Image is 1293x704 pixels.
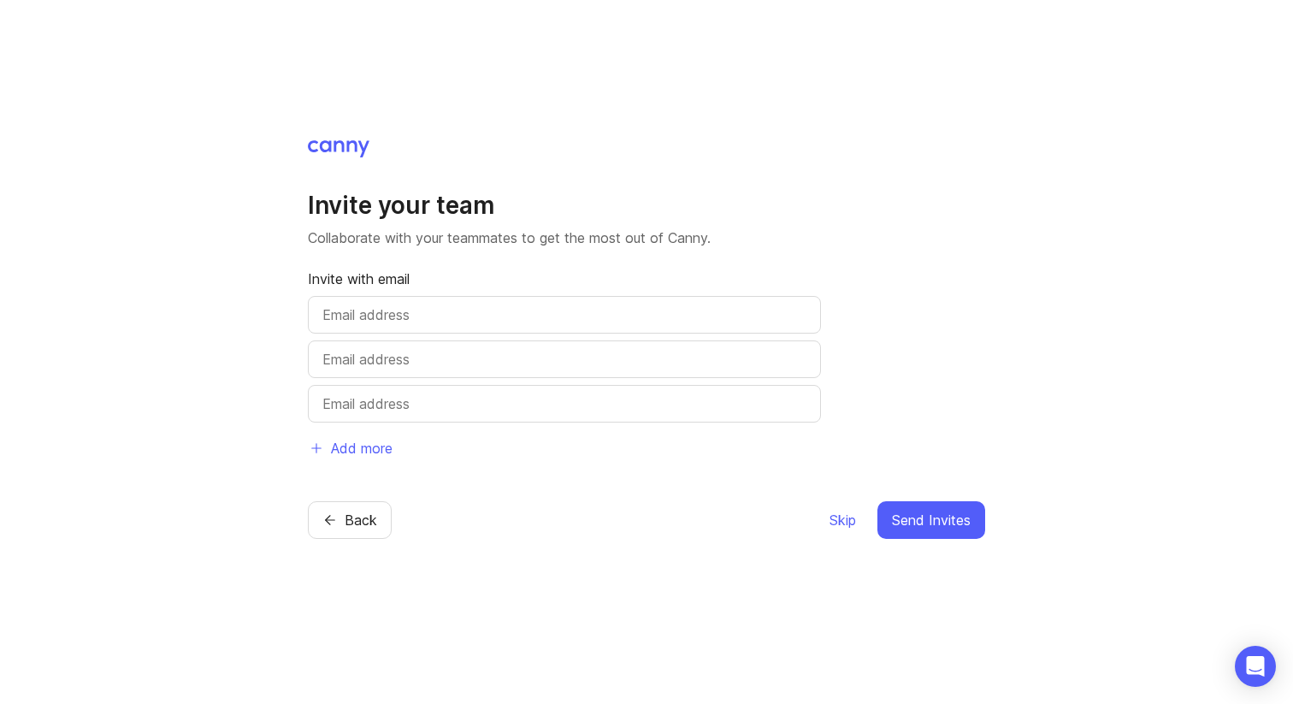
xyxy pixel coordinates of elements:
[1235,646,1276,687] div: Open Intercom Messenger
[308,140,369,157] img: Canny Home
[829,501,857,539] button: Skip
[345,510,377,530] span: Back
[308,269,821,289] p: Invite with email
[308,190,985,221] h1: Invite your team
[830,510,856,530] span: Skip
[308,501,392,539] button: Back
[322,305,806,325] input: Email address
[877,501,985,539] button: Send Invites
[322,349,806,370] input: Email address
[308,228,985,248] p: Collaborate with your teammates to get the most out of Canny.
[308,429,393,467] button: Add more
[892,510,971,530] span: Send Invites
[331,438,393,458] span: Add more
[322,393,806,414] input: Email address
